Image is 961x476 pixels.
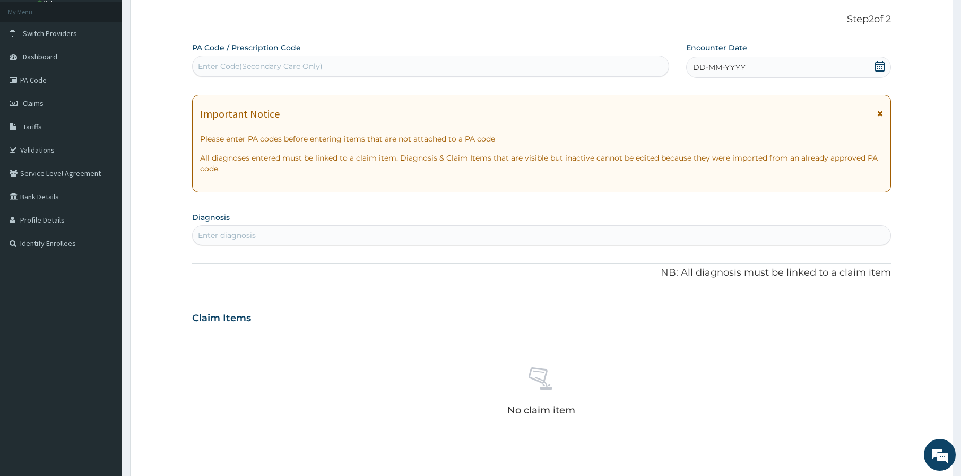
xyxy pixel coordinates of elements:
[200,134,883,144] p: Please enter PA codes before entering items that are not attached to a PA code
[20,53,43,80] img: d_794563401_company_1708531726252_794563401
[5,289,202,327] textarea: Type your message and hit 'Enter'
[192,42,301,53] label: PA Code / Prescription Code
[174,5,200,31] div: Minimize live chat window
[62,134,146,241] span: We're online!
[686,42,747,53] label: Encounter Date
[192,266,891,280] p: NB: All diagnosis must be linked to a claim item
[192,14,891,25] p: Step 2 of 2
[198,230,256,241] div: Enter diagnosis
[507,405,575,416] p: No claim item
[23,99,44,108] span: Claims
[23,29,77,38] span: Switch Providers
[192,313,251,324] h3: Claim Items
[192,212,230,223] label: Diagnosis
[198,61,323,72] div: Enter Code(Secondary Care Only)
[200,153,883,174] p: All diagnoses entered must be linked to a claim item. Diagnosis & Claim Items that are visible bu...
[200,108,280,120] h1: Important Notice
[693,62,746,73] span: DD-MM-YYYY
[23,122,42,131] span: Tariffs
[23,52,57,61] span: Dashboard
[55,59,178,73] div: Chat with us now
